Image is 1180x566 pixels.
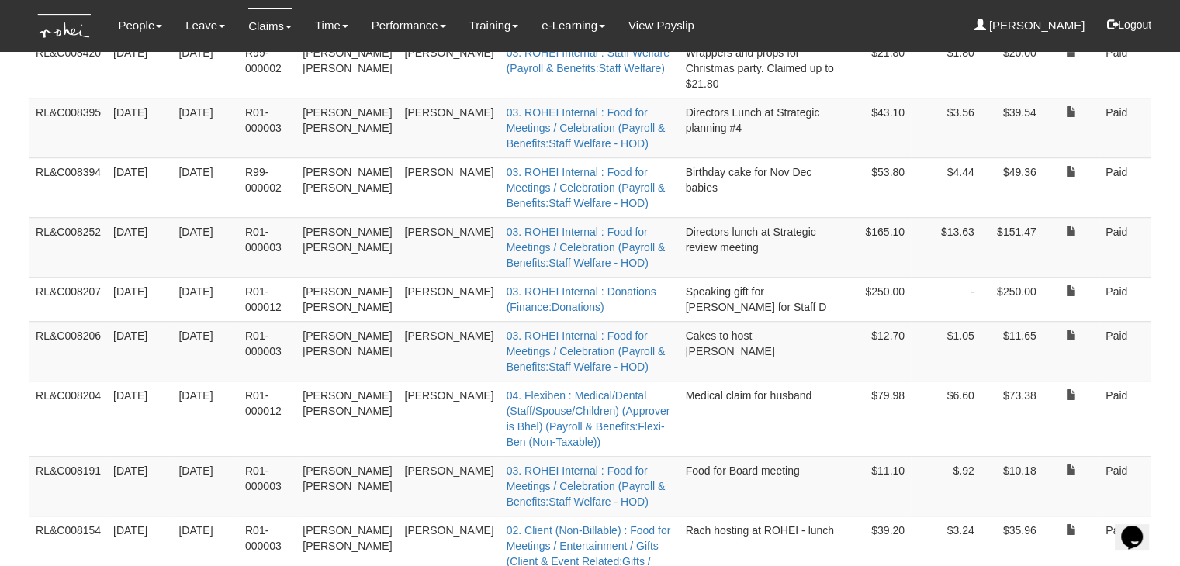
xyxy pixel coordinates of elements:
td: [DATE] [107,157,172,217]
td: [DATE] [172,381,239,456]
td: [DATE] [107,321,172,381]
td: [DATE] [107,38,172,98]
td: [DATE] [107,277,172,321]
td: [DATE] [107,217,172,277]
a: View Payslip [628,8,694,43]
td: $11.65 [981,321,1043,381]
td: [DATE] [172,38,239,98]
a: Training [469,8,519,43]
td: RL&C008204 [29,381,107,456]
td: $20.00 [981,38,1043,98]
td: [PERSON_NAME] [PERSON_NAME] [296,38,398,98]
td: Paid [1099,381,1151,456]
td: R99-000002 [239,38,296,98]
td: $4.44 [911,157,981,217]
a: People [119,8,163,43]
td: [PERSON_NAME] [PERSON_NAME] [296,381,398,456]
td: Birthday cake for Nov Dec babies [680,157,846,217]
td: [PERSON_NAME] [PERSON_NAME] [296,456,398,516]
td: [DATE] [107,456,172,516]
td: - [911,277,981,321]
a: 03. ROHEI Internal : Food for Meetings / Celebration (Payroll & Benefits:Staff Welfare - HOD) [507,464,666,508]
td: [PERSON_NAME] [398,38,500,98]
td: Directors lunch at Strategic review meeting [680,217,846,277]
td: R01-000003 [239,321,296,381]
a: 03. ROHEI Internal : Staff Welfare (Payroll & Benefits:Staff Welfare) [507,47,670,74]
td: Paid [1099,98,1151,157]
td: R99-000002 [239,157,296,217]
td: $1.05 [911,321,981,381]
td: R01-000012 [239,277,296,321]
td: [DATE] [107,98,172,157]
a: 04. Flexiben : Medical/Dental (Staff/Spouse/Children) (Approver is Bhel) (Payroll & Benefits:Flex... [507,389,670,448]
a: 03. ROHEI Internal : Food for Meetings / Celebration (Payroll & Benefits:Staff Welfare - HOD) [507,226,666,269]
td: [PERSON_NAME] [PERSON_NAME] [296,98,398,157]
td: [PERSON_NAME] [398,456,500,516]
td: Wrappers and props for Christmas party. Claimed up to $21.80 [680,38,846,98]
td: $79.98 [846,381,911,456]
td: RL&C008395 [29,98,107,157]
td: R01-000012 [239,381,296,456]
td: Speaking gift for [PERSON_NAME] for Staff D [680,277,846,321]
td: RL&C008394 [29,157,107,217]
td: [DATE] [107,381,172,456]
td: [DATE] [172,321,239,381]
a: Claims [248,8,292,44]
td: $13.63 [911,217,981,277]
td: $10.18 [981,456,1043,516]
td: $12.70 [846,321,911,381]
td: $151.47 [981,217,1043,277]
td: Cakes to host [PERSON_NAME] [680,321,846,381]
td: $11.10 [846,456,911,516]
td: $165.10 [846,217,911,277]
a: Time [315,8,348,43]
td: Paid [1099,277,1151,321]
td: RL&C008191 [29,456,107,516]
td: [PERSON_NAME] [PERSON_NAME] [296,321,398,381]
td: [DATE] [172,277,239,321]
a: 03. ROHEI Internal : Food for Meetings / Celebration (Payroll & Benefits:Staff Welfare - HOD) [507,106,666,150]
td: $1.80 [911,38,981,98]
td: Paid [1099,456,1151,516]
td: [DATE] [172,98,239,157]
td: $21.80 [846,38,911,98]
td: [PERSON_NAME] [PERSON_NAME] [296,217,398,277]
a: 03. ROHEI Internal : Food for Meetings / Celebration (Payroll & Benefits:Staff Welfare - HOD) [507,330,666,373]
td: [PERSON_NAME] [398,381,500,456]
td: RL&C008206 [29,321,107,381]
td: [DATE] [172,157,239,217]
td: $.92 [911,456,981,516]
td: [PERSON_NAME] [398,157,500,217]
a: [PERSON_NAME] [974,8,1085,43]
td: Directors Lunch at Strategic planning #4 [680,98,846,157]
td: $73.38 [981,381,1043,456]
td: [PERSON_NAME] [398,98,500,157]
td: [PERSON_NAME] [PERSON_NAME] [296,157,398,217]
a: e-Learning [542,8,605,43]
td: [PERSON_NAME] [398,321,500,381]
td: R01-000003 [239,456,296,516]
a: 03. ROHEI Internal : Donations (Finance:Donations) [507,285,656,313]
td: [PERSON_NAME] [398,277,500,321]
td: [PERSON_NAME] [398,217,500,277]
iframe: chat widget [1115,504,1164,550]
td: RL&C008207 [29,277,107,321]
a: Performance [372,8,446,43]
td: Paid [1099,157,1151,217]
td: [PERSON_NAME] [PERSON_NAME] [296,277,398,321]
td: $49.36 [981,157,1043,217]
td: Food for Board meeting [680,456,846,516]
td: [DATE] [172,456,239,516]
td: Medical claim for husband [680,381,846,456]
td: Paid [1099,321,1151,381]
td: $53.80 [846,157,911,217]
td: R01-000003 [239,217,296,277]
a: Leave [185,8,225,43]
button: Logout [1096,6,1162,43]
td: Paid [1099,38,1151,98]
td: RL&C008252 [29,217,107,277]
td: R01-000003 [239,98,296,157]
td: $250.00 [846,277,911,321]
td: $39.54 [981,98,1043,157]
td: $3.56 [911,98,981,157]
